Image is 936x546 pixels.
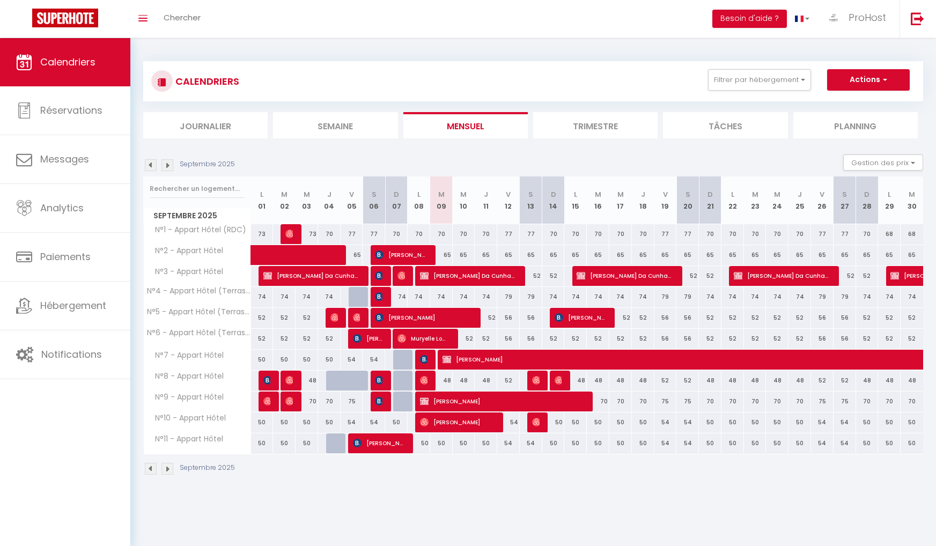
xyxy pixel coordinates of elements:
[385,287,408,307] div: 74
[654,287,677,307] div: 79
[420,370,428,390] span: [DEMOGRAPHIC_DATA][PERSON_NAME]
[654,329,677,349] div: 56
[420,265,515,286] span: [PERSON_NAME] Da Cunha [PERSON_NAME]
[811,308,834,328] div: 56
[676,371,699,390] div: 52
[766,245,788,265] div: 65
[811,287,834,307] div: 79
[394,189,399,200] abbr: D
[856,371,879,390] div: 48
[744,371,767,390] div: 48
[744,308,767,328] div: 52
[484,189,488,200] abbr: J
[676,176,699,224] th: 20
[766,329,788,349] div: 52
[520,266,542,286] div: 52
[528,189,533,200] abbr: S
[856,176,879,224] th: 28
[834,224,856,244] div: 77
[878,176,901,224] th: 29
[453,371,475,390] div: 48
[542,266,565,286] div: 52
[721,392,744,411] div: 70
[878,392,901,411] div: 70
[609,224,632,244] div: 70
[520,224,542,244] div: 77
[721,329,744,349] div: 52
[699,371,721,390] div: 48
[353,328,382,349] span: [PERSON_NAME]
[721,371,744,390] div: 48
[145,224,249,236] span: N°1 - Appart Hôtel (RDC)
[145,329,253,337] span: N°6 - Appart Hôtel (Terrasse)
[375,245,426,265] span: [PERSON_NAME]
[532,370,540,390] span: [PERSON_NAME]
[420,391,581,411] span: [PERSON_NAME]
[318,287,341,307] div: 74
[632,308,654,328] div: 52
[901,371,923,390] div: 48
[397,328,449,349] span: Muryelle Loana Nkela-[GEOGRAPHIC_DATA]-Nkembi
[420,349,428,370] span: [PERSON_NAME]
[744,224,767,244] div: 70
[564,371,587,390] div: 48
[811,176,834,224] th: 26
[40,299,106,312] span: Hébergement
[375,265,382,286] span: [PERSON_NAME]
[609,245,632,265] div: 65
[40,152,89,166] span: Messages
[676,245,699,265] div: 65
[363,350,385,370] div: 54
[475,245,497,265] div: 65
[699,308,721,328] div: 52
[632,176,654,224] th: 18
[363,176,385,224] th: 06
[251,224,274,244] div: 73
[150,179,245,198] input: Rechercher un logement...
[901,224,923,244] div: 68
[408,224,430,244] div: 70
[475,329,497,349] div: 52
[676,224,699,244] div: 77
[564,329,587,349] div: 52
[766,308,788,328] div: 52
[699,287,721,307] div: 74
[145,392,226,403] span: N°9 - Appart Hôtel
[721,176,744,224] th: 22
[497,224,520,244] div: 77
[143,112,268,138] li: Journalier
[145,350,226,361] span: N°7 - Appart Hôtel
[744,329,767,349] div: 52
[327,189,331,200] abbr: J
[587,176,609,224] th: 16
[341,392,363,411] div: 75
[834,392,856,411] div: 75
[353,433,404,453] span: [PERSON_NAME]
[304,189,310,200] abbr: M
[430,371,453,390] div: 48
[341,176,363,224] th: 05
[878,329,901,349] div: 52
[375,370,382,390] span: [PERSON_NAME]
[363,224,385,244] div: 77
[699,245,721,265] div: 65
[676,329,699,349] div: 56
[774,189,780,200] abbr: M
[296,350,318,370] div: 50
[654,308,677,328] div: 56
[878,371,901,390] div: 48
[555,370,562,390] span: [PERSON_NAME]
[318,392,341,411] div: 70
[430,176,453,224] th: 09
[420,412,493,432] span: [PERSON_NAME]
[793,112,918,138] li: Planning
[453,176,475,224] th: 10
[296,392,318,411] div: 70
[654,176,677,224] th: 19
[260,189,263,200] abbr: L
[520,287,542,307] div: 79
[699,329,721,349] div: 52
[475,308,497,328] div: 52
[609,392,632,411] div: 70
[285,370,293,390] span: [PERSON_NAME]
